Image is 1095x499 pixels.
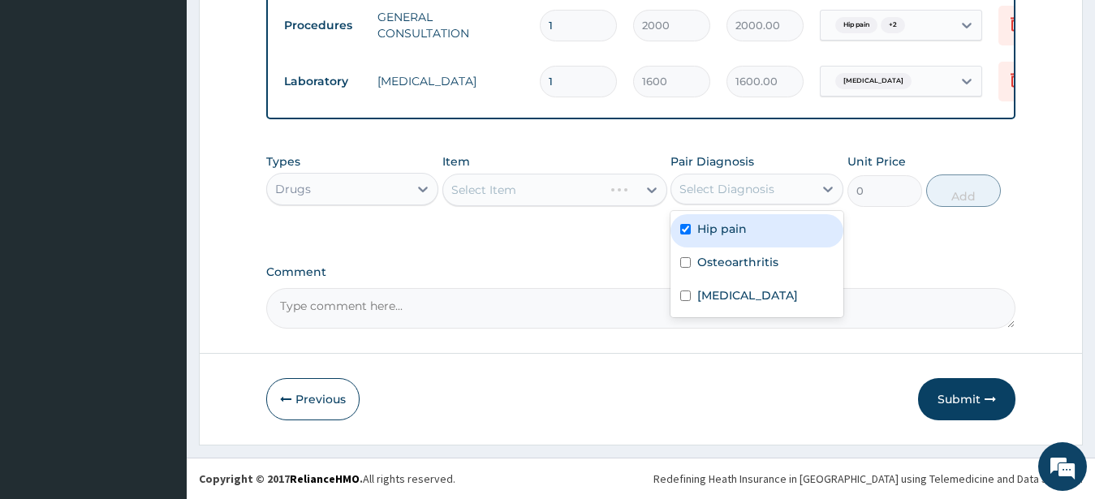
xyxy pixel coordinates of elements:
label: Pair Diagnosis [670,153,754,170]
label: [MEDICAL_DATA] [697,287,798,303]
footer: All rights reserved. [187,458,1095,499]
span: [MEDICAL_DATA] [835,73,912,89]
span: + 2 [881,17,905,33]
td: Procedures [276,11,369,41]
a: RelianceHMO [290,471,360,486]
label: Osteoarthritis [697,254,778,270]
td: Laboratory [276,67,369,97]
label: Types [266,155,300,169]
label: Unit Price [847,153,906,170]
div: Redefining Heath Insurance in [GEOGRAPHIC_DATA] using Telemedicine and Data Science! [653,471,1083,487]
textarea: Type your message and hit 'Enter' [8,329,309,386]
label: Item [442,153,470,170]
div: Minimize live chat window [266,8,305,47]
button: Add [926,174,1001,207]
div: Chat with us now [84,91,273,112]
button: Submit [918,378,1015,420]
div: Select Diagnosis [679,181,774,197]
strong: Copyright © 2017 . [199,471,363,486]
label: Hip pain [697,221,747,237]
img: d_794563401_company_1708531726252_794563401 [30,81,66,122]
td: [MEDICAL_DATA] [369,65,532,97]
td: GENERAL CONSULTATION [369,1,532,49]
button: Previous [266,378,360,420]
span: We're online! [94,148,224,312]
div: Drugs [275,181,311,197]
span: Hip pain [835,17,877,33]
label: Comment [266,265,1016,279]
